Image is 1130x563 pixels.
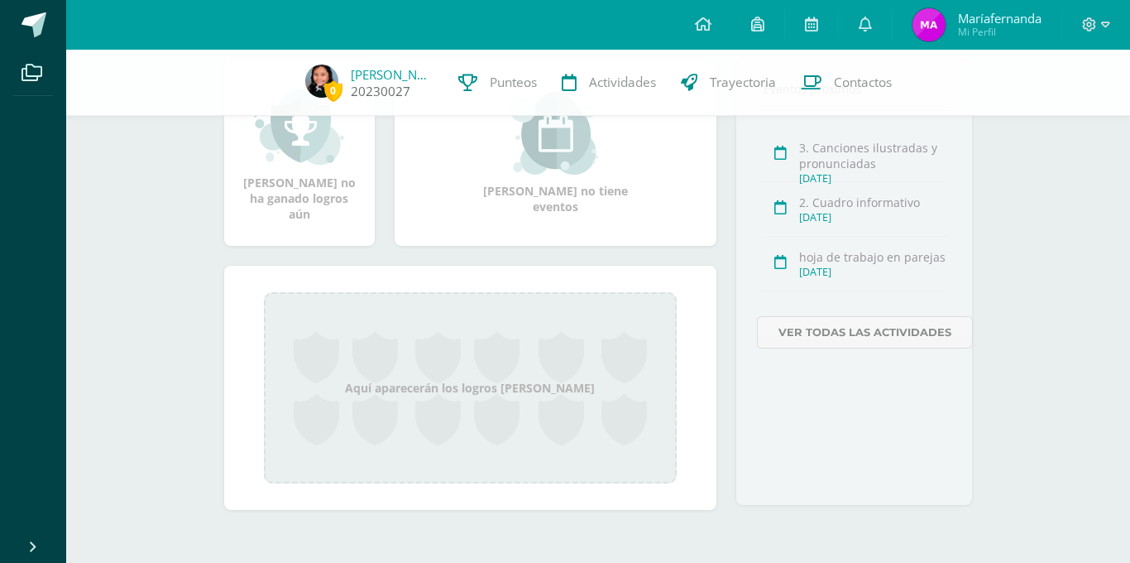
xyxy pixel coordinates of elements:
span: Maríafernanda [958,10,1041,26]
div: [DATE] [799,210,947,224]
div: [DATE] [799,265,947,279]
span: Actividades [589,74,656,91]
a: Trayectoria [668,50,788,116]
div: [PERSON_NAME] no tiene eventos [472,92,638,214]
a: Punteos [446,50,549,116]
span: Mi Perfil [958,25,1041,39]
img: fb2687182d19dbd150e2a1a75ab4cf67.png [912,8,946,41]
span: Contactos [834,74,892,91]
span: Punteos [490,74,537,91]
div: hoja de trabajo en parejas [799,249,947,265]
div: [PERSON_NAME] no ha ganado logros aún [241,84,358,222]
img: achievement_small.png [254,84,344,166]
a: Contactos [788,50,904,116]
a: Actividades [549,50,668,116]
a: Ver todas las actividades [757,316,973,349]
a: 20230027 [351,83,410,100]
div: 3. Canciones ilustradas y pronunciadas [799,140,947,171]
span: Trayectoria [710,74,776,91]
img: event_small.png [510,92,601,175]
a: [PERSON_NAME] [351,66,433,83]
span: 0 [324,80,342,101]
div: [DATE] [799,171,947,185]
img: 3b048b8f5406be3a4c62ce5cd0b8844e.png [305,65,338,98]
div: Aquí aparecerán los logros [PERSON_NAME] [264,292,677,484]
div: 2. Cuadro informativo [799,195,947,210]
